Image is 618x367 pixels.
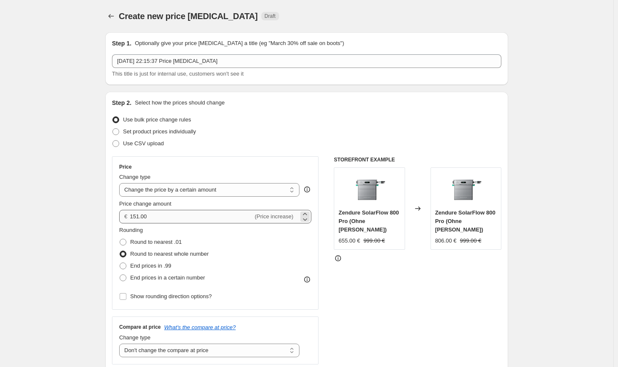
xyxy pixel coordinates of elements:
span: Show rounding direction options? [130,293,212,299]
span: € [124,213,127,220]
div: 806.00 € [435,237,457,245]
div: 655.00 € [338,237,360,245]
h3: Price [119,164,131,170]
img: Zendure_Solarflow_800_PRO_2_80x.webp [449,172,483,206]
h2: Step 1. [112,39,131,48]
input: -10.00 [130,210,253,223]
span: End prices in .99 [130,263,171,269]
img: Zendure_Solarflow_800_PRO_2_80x.webp [352,172,386,206]
span: Round to nearest .01 [130,239,182,245]
span: Use bulk price change rules [123,116,191,123]
span: Zendure SolarFlow 800 Pro (Ohne [PERSON_NAME]) [338,209,399,233]
button: Price change jobs [105,10,117,22]
span: Create new price [MEDICAL_DATA] [119,11,258,21]
strike: 999.00 € [460,237,481,245]
span: Change type [119,174,151,180]
span: Round to nearest whole number [130,251,209,257]
input: 30% off holiday sale [112,54,501,68]
p: Optionally give your price [MEDICAL_DATA] a title (eg "March 30% off sale on boots") [135,39,344,48]
h2: Step 2. [112,99,131,107]
h6: STOREFRONT EXAMPLE [334,156,501,163]
strike: 999.00 € [364,237,385,245]
span: Price change amount [119,200,171,207]
span: End prices in a certain number [130,274,205,281]
span: Set product prices individually [123,128,196,135]
p: Select how the prices should change [135,99,225,107]
span: This title is just for internal use, customers won't see it [112,71,243,77]
span: Rounding [119,227,143,233]
span: Change type [119,334,151,341]
span: Zendure SolarFlow 800 Pro (Ohne [PERSON_NAME]) [435,209,495,233]
span: Draft [265,13,276,20]
button: What's the compare at price? [164,324,236,330]
div: help [303,185,311,194]
span: (Price increase) [255,213,294,220]
span: Use CSV upload [123,140,164,147]
h3: Compare at price [119,324,161,330]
